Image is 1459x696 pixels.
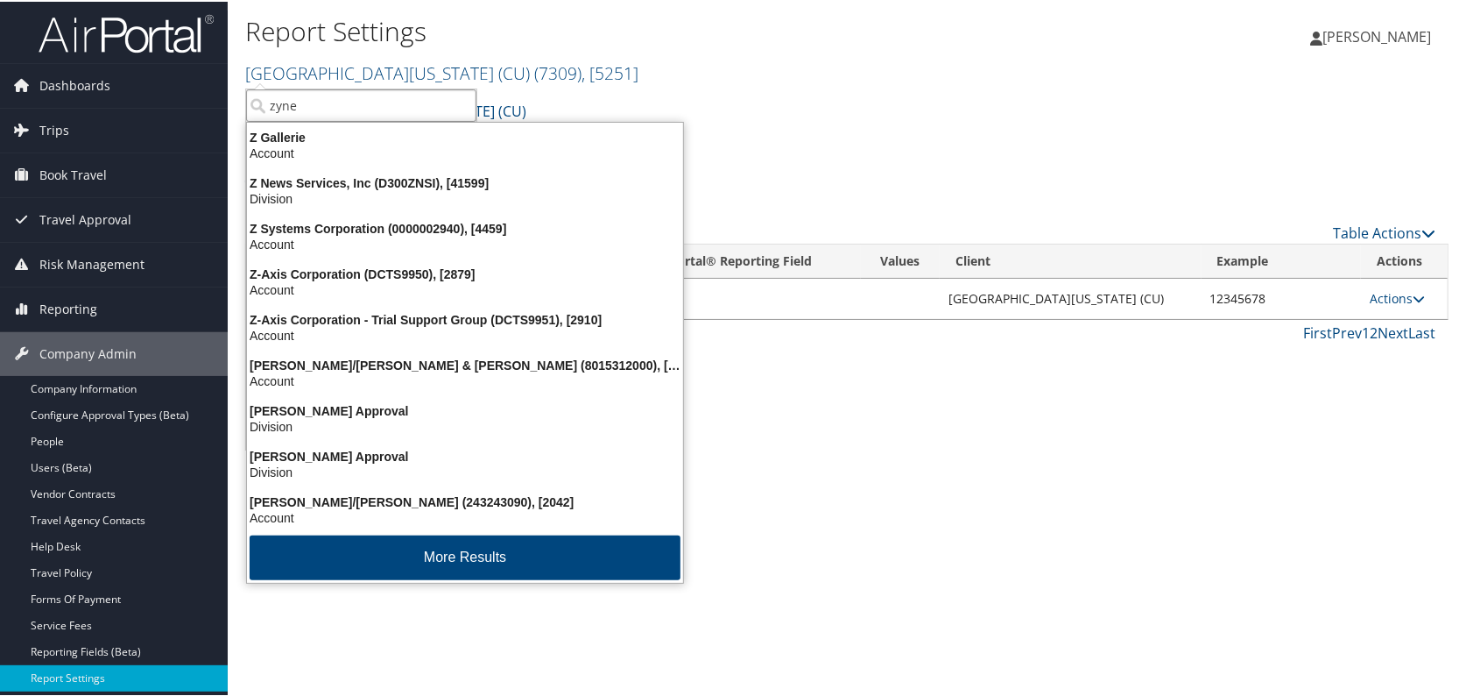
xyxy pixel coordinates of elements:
span: Company Admin [39,330,137,374]
div: Z Systems Corporation (0000002940), [4459] [236,219,694,235]
div: [PERSON_NAME]/[PERSON_NAME] & [PERSON_NAME] (8015312000), [1725] [236,356,694,372]
span: ( 7309 ) [534,60,581,83]
span: Risk Management [39,241,144,285]
td: 12345678 [1202,277,1362,317]
a: [GEOGRAPHIC_DATA][US_STATE] (CU) [245,60,638,83]
span: Trips [39,107,69,151]
span: , [ 5251 ] [581,60,638,83]
div: Z News Services, Inc (D300ZNSI), [41599] [236,174,694,189]
a: Next [1378,322,1408,341]
div: Division [236,189,694,205]
td: [GEOGRAPHIC_DATA][US_STATE] (CU) [940,277,1201,317]
a: [PERSON_NAME] [1310,9,1448,61]
input: Search Accounts [246,88,476,120]
h1: Report Settings [245,11,1047,48]
a: Table Actions [1333,222,1435,241]
th: Airportal&reg; Reporting Field [636,243,861,277]
a: First [1303,322,1332,341]
button: More Results [250,534,680,579]
div: Division [236,417,694,433]
th: Client [940,243,1201,277]
img: airportal-logo.png [39,11,214,53]
div: [PERSON_NAME] Approval [236,447,694,463]
th: Actions [1361,243,1448,277]
span: [PERSON_NAME] [1322,25,1431,45]
div: [PERSON_NAME]/[PERSON_NAME] (243243090), [2042] [236,493,694,508]
div: Z-Axis Corporation - Trial Support Group (DCTS9951), [2910] [236,310,694,326]
span: Book Travel [39,152,107,195]
div: Account [236,144,694,160]
div: Account [236,326,694,342]
div: Division [236,463,694,479]
div: Z Gallerie [236,128,694,144]
th: Example [1202,243,1362,277]
span: Dashboards [39,62,110,106]
span: Reporting [39,286,97,330]
div: Account [236,235,694,251]
a: Actions [1370,288,1425,305]
a: Prev [1332,322,1362,341]
div: Account [236,372,694,387]
a: Last [1408,322,1435,341]
div: Z-Axis Corporation (DCTS9950), [2879] [236,265,694,281]
div: Account [236,281,694,296]
div: Account [236,508,694,524]
span: Travel Approval [39,196,131,240]
th: Values [861,243,941,277]
div: [PERSON_NAME] Approval [236,401,694,417]
a: 1 [1362,322,1370,341]
a: 2 [1370,322,1378,341]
